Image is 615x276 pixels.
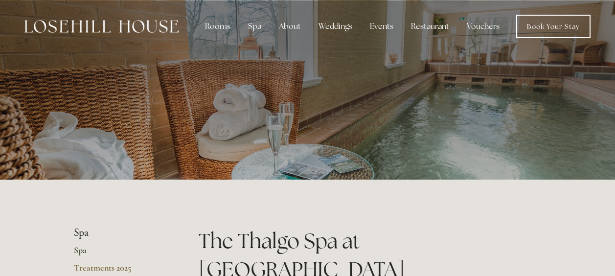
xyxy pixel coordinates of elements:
a: Book Your Stay [516,15,591,38]
div: Restaurant [403,17,457,36]
li: Spa [74,227,167,239]
img: Losehill House [24,20,179,33]
a: Vouchers [459,17,507,36]
div: Rooms [197,17,238,36]
div: Spa [240,17,269,36]
div: About [271,17,309,36]
a: Spa [74,245,167,262]
div: Events [362,17,401,36]
div: Weddings [311,17,360,36]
